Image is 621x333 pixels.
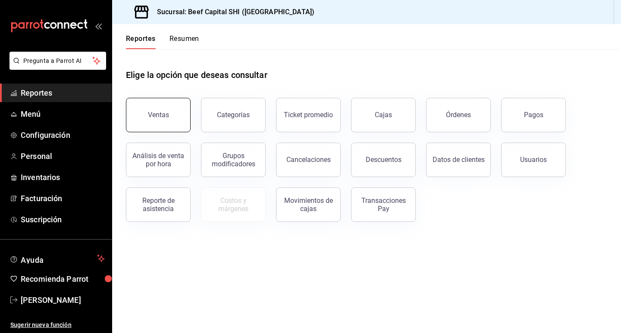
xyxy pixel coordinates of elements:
[126,98,191,132] button: Ventas
[351,187,416,222] button: Transacciones Pay
[9,52,106,70] button: Pregunta a Parrot AI
[126,34,156,49] button: Reportes
[217,111,250,119] div: Categorías
[366,156,401,164] div: Descuentos
[6,62,106,72] a: Pregunta a Parrot AI
[357,196,410,213] div: Transacciones Pay
[21,87,105,99] span: Reportes
[126,187,191,222] button: Reporte de asistencia
[150,7,314,17] h3: Sucursal: Beef Capital SHI ([GEOGRAPHIC_DATA])
[282,196,335,213] div: Movimientos de cajas
[201,98,266,132] button: Categorías
[21,108,105,120] span: Menú
[148,111,169,119] div: Ventas
[351,143,416,177] button: Descuentos
[501,98,566,132] button: Pagos
[201,143,266,177] button: Grupos modificadores
[501,143,566,177] button: Usuarios
[207,152,260,168] div: Grupos modificadores
[375,111,392,119] div: Cajas
[21,253,94,264] span: Ayuda
[524,111,543,119] div: Pagos
[21,273,105,285] span: Recomienda Parrot
[126,143,191,177] button: Análisis de venta por hora
[21,193,105,204] span: Facturación
[426,98,491,132] button: Órdenes
[426,143,491,177] button: Datos de clientes
[286,156,331,164] div: Cancelaciones
[276,187,341,222] button: Movimientos de cajas
[446,111,471,119] div: Órdenes
[169,34,199,49] button: Resumen
[126,68,267,81] h1: Elige la opción que deseas consultar
[201,187,266,222] button: Contrata inventarios para ver este reporte
[276,143,341,177] button: Cancelaciones
[23,56,93,65] span: Pregunta a Parrot AI
[351,98,416,132] button: Cajas
[21,129,105,141] span: Configuración
[21,171,105,183] span: Inventarios
[433,156,485,164] div: Datos de clientes
[284,111,333,119] div: Ticket promedio
[132,152,185,168] div: Análisis de venta por hora
[21,150,105,162] span: Personal
[276,98,341,132] button: Ticket promedio
[126,34,199,49] div: navigation tabs
[10,321,105,330] span: Sugerir nueva función
[95,22,102,29] button: open_drawer_menu
[520,156,547,164] div: Usuarios
[21,214,105,225] span: Suscripción
[21,294,105,306] span: [PERSON_NAME]
[132,196,185,213] div: Reporte de asistencia
[207,196,260,213] div: Costos y márgenes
